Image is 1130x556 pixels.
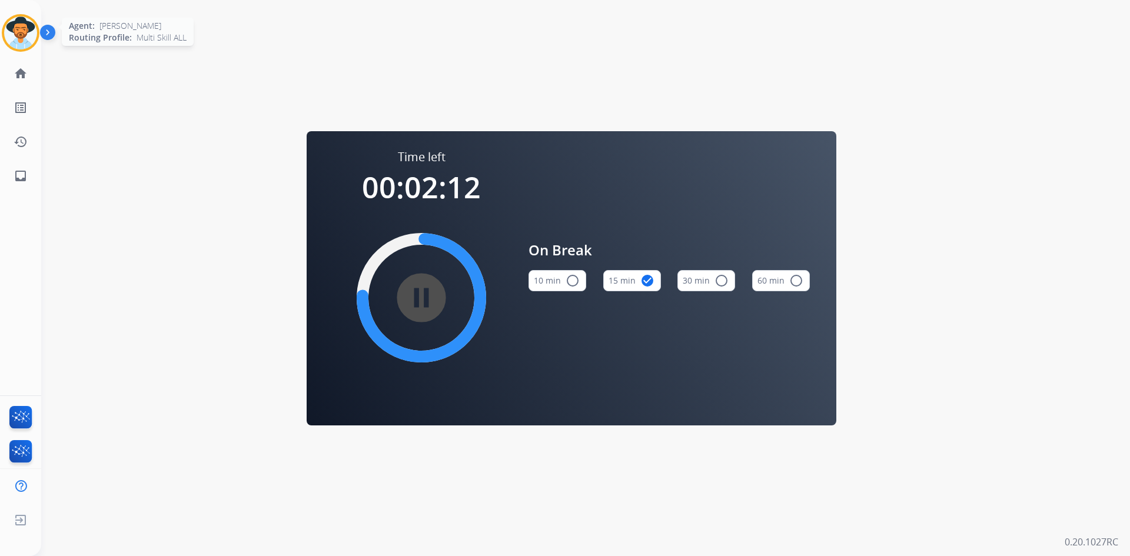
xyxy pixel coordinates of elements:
[398,149,446,165] span: Time left
[14,169,28,183] mat-icon: inbox
[529,239,810,261] span: On Break
[14,101,28,115] mat-icon: list_alt
[14,135,28,149] mat-icon: history
[789,274,803,288] mat-icon: radio_button_unchecked
[4,16,37,49] img: avatar
[69,32,132,44] span: Routing Profile:
[137,32,187,44] span: Multi Skill ALL
[14,66,28,81] mat-icon: home
[714,274,729,288] mat-icon: radio_button_unchecked
[414,291,428,305] mat-icon: pause_circle_filled
[566,274,580,288] mat-icon: radio_button_unchecked
[603,270,661,291] button: 15 min
[529,270,586,291] button: 10 min
[69,20,95,32] span: Agent:
[362,167,481,207] span: 00:02:12
[1065,535,1118,549] p: 0.20.1027RC
[752,270,810,291] button: 60 min
[677,270,735,291] button: 30 min
[99,20,161,32] span: [PERSON_NAME]
[640,274,654,288] mat-icon: check_circle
